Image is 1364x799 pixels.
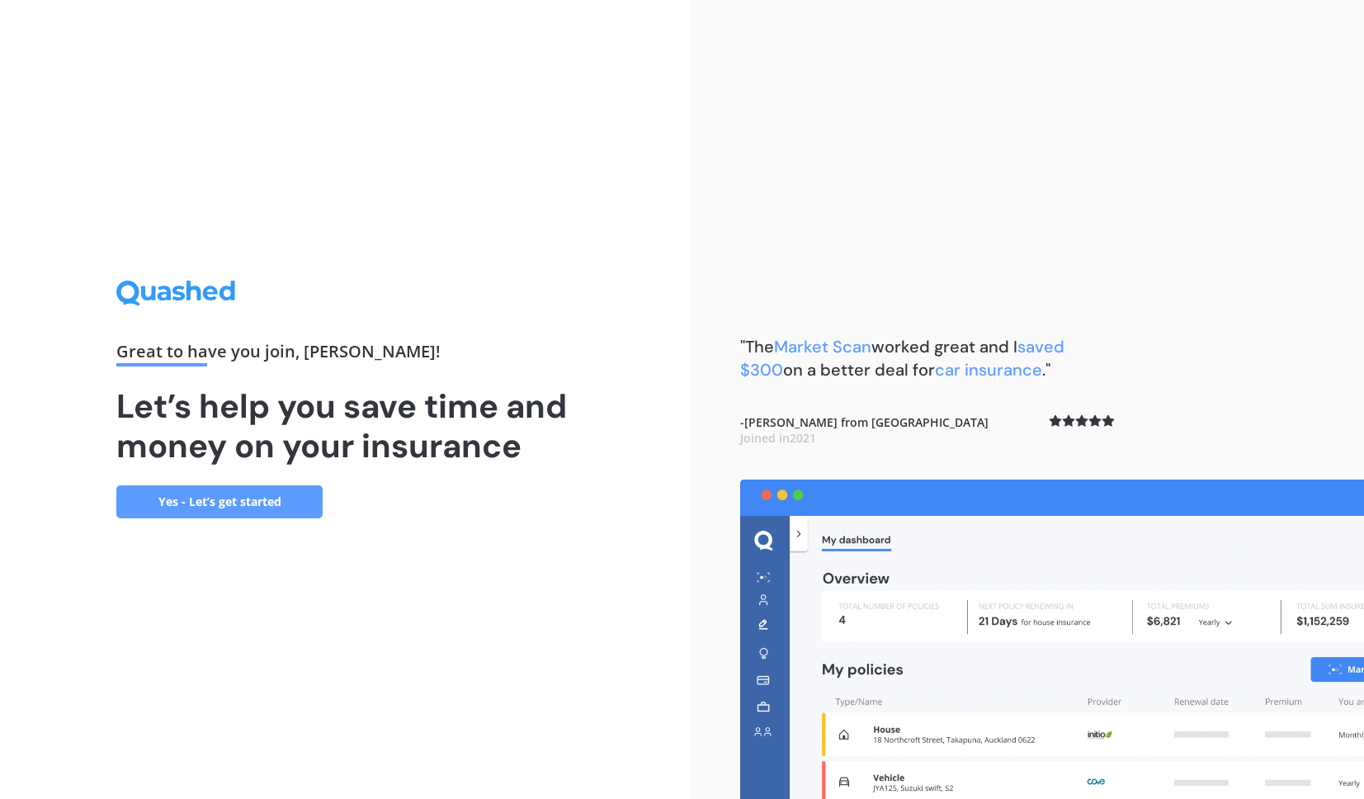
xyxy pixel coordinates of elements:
[116,386,573,466] h1: Let’s help you save time and money on your insurance
[774,336,871,357] span: Market Scan
[740,430,816,446] span: Joined in 2021
[740,336,1064,381] span: saved $300
[116,343,573,366] div: Great to have you join , [PERSON_NAME] !
[740,414,989,447] b: - [PERSON_NAME] from [GEOGRAPHIC_DATA]
[116,485,323,518] a: Yes - Let’s get started
[935,359,1042,381] span: car insurance
[740,336,1064,381] b: "The worked great and I on a better deal for ."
